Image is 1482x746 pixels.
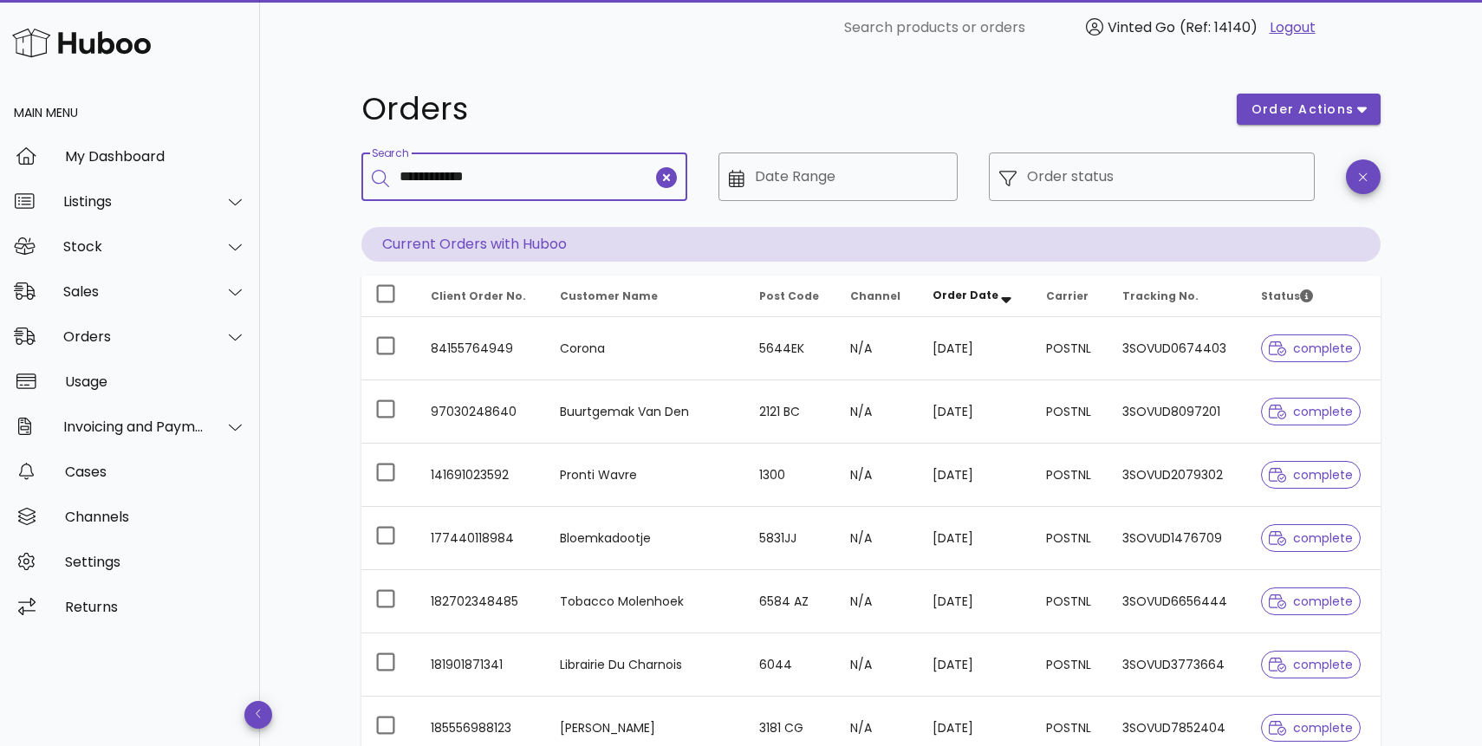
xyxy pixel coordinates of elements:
button: order actions [1237,94,1381,125]
td: Tobacco Molenhoek [546,570,745,633]
td: 5644EK [745,317,837,380]
div: Usage [65,373,246,390]
th: Tracking No. [1108,276,1247,317]
span: Customer Name [560,289,658,303]
h1: Orders [361,94,1216,125]
span: order actions [1251,101,1355,119]
div: Cases [65,464,246,480]
span: complete [1269,469,1353,481]
td: Pronti Wavre [546,444,745,507]
span: complete [1269,722,1353,734]
button: clear icon [656,167,677,188]
span: Order Date [933,288,998,302]
span: Carrier [1046,289,1089,303]
th: Order Date: Sorted descending. Activate to remove sorting. [919,276,1033,317]
th: Status [1247,276,1381,317]
div: Invoicing and Payments [63,418,205,435]
td: 3SOVUD0674403 [1108,317,1247,380]
th: Client Order No. [417,276,546,317]
th: Customer Name [546,276,745,317]
td: 84155764949 [417,317,546,380]
td: N/A [836,570,918,633]
a: Logout [1270,17,1316,38]
div: My Dashboard [65,148,246,165]
td: 3SOVUD3773664 [1108,633,1247,697]
td: 1300 [745,444,837,507]
td: 177440118984 [417,507,546,570]
span: complete [1269,658,1353,671]
td: Librairie Du Charnois [546,633,745,697]
td: [DATE] [919,570,1033,633]
td: [DATE] [919,507,1033,570]
div: Settings [65,554,246,570]
p: Current Orders with Huboo [361,227,1381,262]
span: Post Code [759,289,819,303]
img: Huboo Logo [12,24,151,62]
td: 2121 BC [745,380,837,444]
td: N/A [836,633,918,697]
td: N/A [836,380,918,444]
div: Channels [65,509,246,525]
span: (Ref: 14140) [1180,17,1258,37]
span: Client Order No. [431,289,526,303]
span: Status [1261,289,1313,303]
td: [DATE] [919,633,1033,697]
td: POSTNL [1032,633,1108,697]
div: Sales [63,283,205,300]
div: Listings [63,193,205,210]
th: Post Code [745,276,837,317]
td: N/A [836,444,918,507]
td: [DATE] [919,444,1033,507]
td: 182702348485 [417,570,546,633]
td: Bloemkadootje [546,507,745,570]
span: complete [1269,405,1353,418]
td: 141691023592 [417,444,546,507]
td: N/A [836,507,918,570]
td: POSTNL [1032,380,1108,444]
td: POSTNL [1032,317,1108,380]
div: Orders [63,328,205,345]
span: Channel [850,289,900,303]
span: complete [1269,342,1353,354]
td: Corona [546,317,745,380]
span: complete [1269,532,1353,544]
td: 97030248640 [417,380,546,444]
td: N/A [836,317,918,380]
td: 6044 [745,633,837,697]
td: 3SOVUD2079302 [1108,444,1247,507]
span: Vinted Go [1108,17,1175,37]
td: 3SOVUD8097201 [1108,380,1247,444]
td: 5831JJ [745,507,837,570]
td: 181901871341 [417,633,546,697]
td: POSTNL [1032,570,1108,633]
td: [DATE] [919,380,1033,444]
span: complete [1269,595,1353,607]
label: Search [372,147,408,160]
span: Tracking No. [1122,289,1199,303]
th: Carrier [1032,276,1108,317]
div: Returns [65,599,246,615]
td: [DATE] [919,317,1033,380]
td: Buurtgemak Van Den [546,380,745,444]
td: 3SOVUD6656444 [1108,570,1247,633]
td: POSTNL [1032,507,1108,570]
td: 3SOVUD1476709 [1108,507,1247,570]
td: POSTNL [1032,444,1108,507]
div: Stock [63,238,205,255]
td: 6584 AZ [745,570,837,633]
th: Channel [836,276,918,317]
